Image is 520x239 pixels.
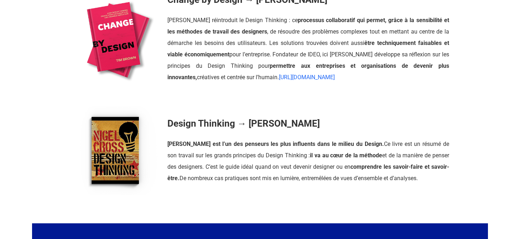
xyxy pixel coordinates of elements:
[279,74,335,81] a: [URL][DOMAIN_NAME]
[167,17,449,81] span: [PERSON_NAME] réintroduit le Design Thinking : ce , de résoudre des problèmes complexes tout en m...
[167,17,449,35] strong: processus collaboratif qui permet, grâce à la sensibilité et les méthodes de travail des designers
[167,62,449,81] strong: permettre aux entreprises et organisations de devenir plus innovantes,
[167,141,384,147] strong: [PERSON_NAME] est l’un des penseurs les plus influents dans le milieu du Design.
[310,152,382,159] strong: il va au cœur de la méthode
[167,118,320,129] strong: Design Thinking → [PERSON_NAME]
[167,141,449,182] span: Ce livre est un résumé de son travail sur les grands principes du Design Thinking : et de la mani...
[167,163,449,182] strong: comprendre les savoir-faire et savoir-être.
[167,40,449,58] strong: être techniquement faisables et viable économiquement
